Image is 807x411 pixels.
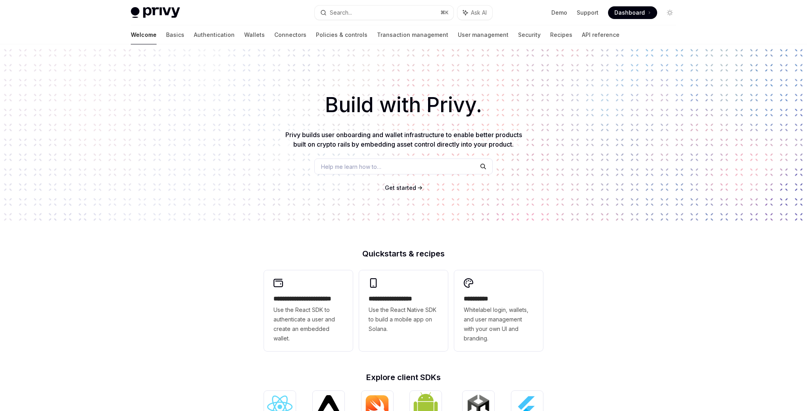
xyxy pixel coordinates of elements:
a: Basics [166,25,184,44]
span: Whitelabel login, wallets, and user management with your own UI and branding. [464,305,534,343]
a: Policies & controls [316,25,367,44]
a: Recipes [550,25,572,44]
img: light logo [131,7,180,18]
a: Get started [385,184,416,192]
a: Security [518,25,541,44]
a: **** **** **** ***Use the React Native SDK to build a mobile app on Solana. [359,270,448,351]
a: **** *****Whitelabel login, wallets, and user management with your own UI and branding. [454,270,543,351]
h1: Build with Privy. [13,90,794,120]
a: Demo [551,9,567,17]
h2: Quickstarts & recipes [264,250,543,258]
span: ⌘ K [440,10,449,16]
h2: Explore client SDKs [264,373,543,381]
a: Welcome [131,25,157,44]
a: Dashboard [608,6,657,19]
a: Wallets [244,25,265,44]
a: Transaction management [377,25,448,44]
span: Help me learn how to… [321,162,381,171]
div: Search... [330,8,352,17]
span: Get started [385,184,416,191]
span: Use the React SDK to authenticate a user and create an embedded wallet. [273,305,343,343]
a: Support [577,9,599,17]
span: Dashboard [614,9,645,17]
span: Ask AI [471,9,487,17]
a: Authentication [194,25,235,44]
a: User management [458,25,509,44]
span: Use the React Native SDK to build a mobile app on Solana. [369,305,438,334]
button: Search...⌘K [315,6,453,20]
span: Privy builds user onboarding and wallet infrastructure to enable better products built on crypto ... [285,131,522,148]
a: API reference [582,25,620,44]
button: Ask AI [457,6,492,20]
button: Toggle dark mode [664,6,676,19]
a: Connectors [274,25,306,44]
